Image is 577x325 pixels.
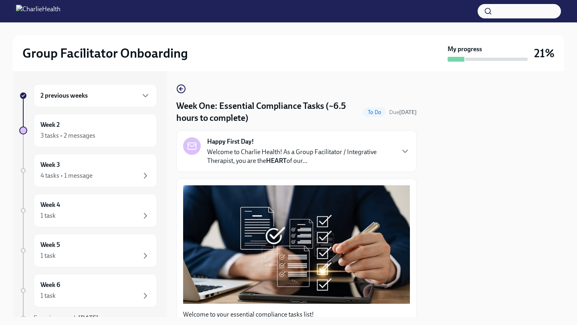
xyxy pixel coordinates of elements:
[183,310,410,319] p: Welcome to your essential compliance tasks list!
[389,108,417,116] span: August 18th, 2025 10:00
[266,157,286,165] strong: HEART
[40,291,56,300] div: 1 task
[40,91,88,100] h6: 2 previous weeks
[19,114,157,147] a: Week 23 tasks • 2 messages
[448,45,482,54] strong: My progress
[389,109,417,116] span: Due
[78,314,99,322] strong: [DATE]
[19,194,157,227] a: Week 41 task
[16,5,61,18] img: CharlieHealth
[399,109,417,116] strong: [DATE]
[19,274,157,307] a: Week 61 task
[40,160,60,169] h6: Week 3
[40,251,56,260] div: 1 task
[34,314,99,322] span: Experience ends
[40,241,60,249] h6: Week 5
[207,148,394,165] p: Welcome to Charlie Health! As a Group Facilitator / Integrative Therapist, you are the of our...
[34,84,157,107] div: 2 previous weeks
[19,154,157,187] a: Week 34 tasks • 1 message
[176,100,360,124] h4: Week One: Essential Compliance Tasks (~6.5 hours to complete)
[363,109,386,115] span: To Do
[22,45,188,61] h2: Group Facilitator Onboarding
[40,201,60,209] h6: Week 4
[40,171,93,180] div: 4 tasks • 1 message
[534,46,555,60] h3: 21%
[40,211,56,220] div: 1 task
[207,137,254,146] strong: Happy First Day!
[183,185,410,303] button: Zoom image
[40,131,95,140] div: 3 tasks • 2 messages
[40,281,60,289] h6: Week 6
[40,120,60,129] h6: Week 2
[19,234,157,267] a: Week 51 task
